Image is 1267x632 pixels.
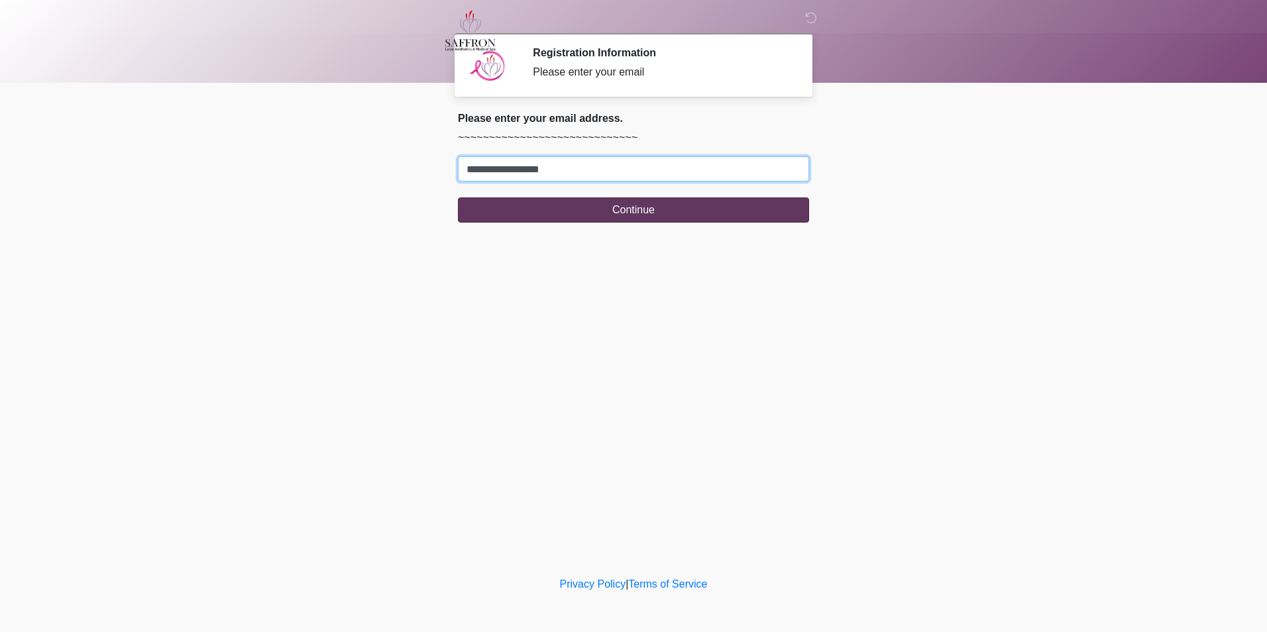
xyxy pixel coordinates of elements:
h2: Please enter your email address. [458,112,809,125]
img: Saffron Laser Aesthetics and Medical Spa Logo [445,10,496,51]
a: Terms of Service [628,578,707,590]
img: Agent Avatar [468,46,508,86]
a: Privacy Policy [560,578,626,590]
button: Continue [458,197,809,223]
div: Please enter your email [533,64,789,80]
p: ~~~~~~~~~~~~~~~~~~~~~~~~~~~~~ [458,130,809,146]
a: | [626,578,628,590]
